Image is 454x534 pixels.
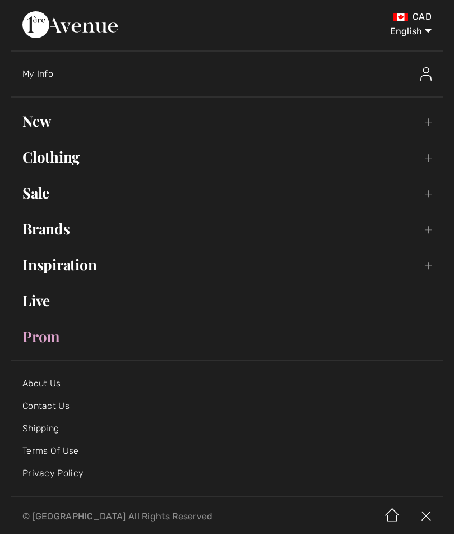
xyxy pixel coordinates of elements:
[11,145,443,169] a: Clothing
[22,56,443,92] a: My InfoMy Info
[22,513,268,521] p: © [GEOGRAPHIC_DATA] All Rights Reserved
[409,499,443,534] img: X
[22,68,53,79] span: My Info
[11,109,443,133] a: New
[22,423,59,434] a: Shipping
[22,11,118,38] img: 1ère Avenue
[11,252,443,277] a: Inspiration
[22,445,79,456] a: Terms Of Use
[22,400,70,411] a: Contact Us
[11,181,443,205] a: Sale
[268,11,432,22] div: CAD
[11,217,443,241] a: Brands
[11,288,443,313] a: Live
[11,324,443,349] a: Prom
[22,378,61,389] a: About Us
[420,67,432,81] img: My Info
[22,468,84,478] a: Privacy Policy
[376,499,409,534] img: Home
